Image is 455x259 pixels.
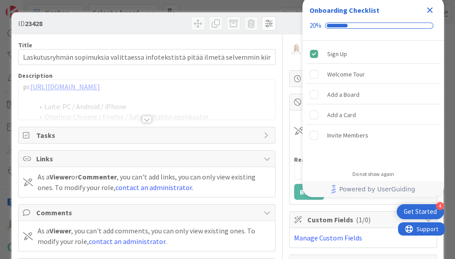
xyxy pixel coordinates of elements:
b: Viewer [50,226,71,235]
div: Welcome Tour is incomplete. [306,65,440,84]
div: Close Checklist [423,3,437,17]
span: ID [18,18,42,29]
a: Powered by UserGuiding [307,181,440,197]
b: Commenter [78,172,117,181]
span: Description [18,72,53,80]
div: Onboarding Checklist [310,5,379,15]
div: Add a Board is incomplete. [306,85,440,104]
a: Manage Custom Fields [294,233,362,242]
label: Title [18,41,32,49]
div: Welcome Tour [327,69,365,80]
span: Custom Fields [307,214,421,225]
p: pr. [23,82,271,92]
div: Do not show again [352,171,394,178]
img: SL [291,44,302,54]
div: 20% [310,22,321,30]
div: Sign Up [327,49,347,59]
span: Powered by UserGuiding [339,184,415,194]
a: [URL][DOMAIN_NAME] [31,82,100,91]
div: Sign Up is complete. [306,44,440,64]
span: Comments [36,207,260,218]
a: contact an administrator [115,183,192,192]
div: Checklist progress: 20% [310,22,437,30]
div: As a or , you can't add links, you can only view existing ones. To modify your role, . [38,171,271,193]
a: contact an administrator [89,237,165,246]
div: 4 [436,202,444,210]
span: ( 1/0 ) [356,215,371,224]
b: 23428 [25,19,42,28]
span: Links [36,153,260,164]
div: Open Get Started checklist, remaining modules: 4 [397,204,444,219]
div: As a , you can't add comments, you can only view existing ones. To modify your role, . [38,225,271,247]
div: Add a Card is incomplete. [306,105,440,125]
label: Reason [294,156,316,164]
div: Add a Board [327,89,359,100]
span: Tasks [36,130,260,141]
div: Get Started [404,207,437,216]
div: Invite Members is incomplete. [306,126,440,145]
input: type card name here... [18,49,276,65]
div: Invite Members [327,130,368,141]
b: Viewer [50,172,71,181]
div: Footer [302,181,444,197]
span: Support [19,1,40,12]
button: Block [294,184,324,200]
div: Checklist items [302,41,444,165]
div: Add a Card [327,110,356,120]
